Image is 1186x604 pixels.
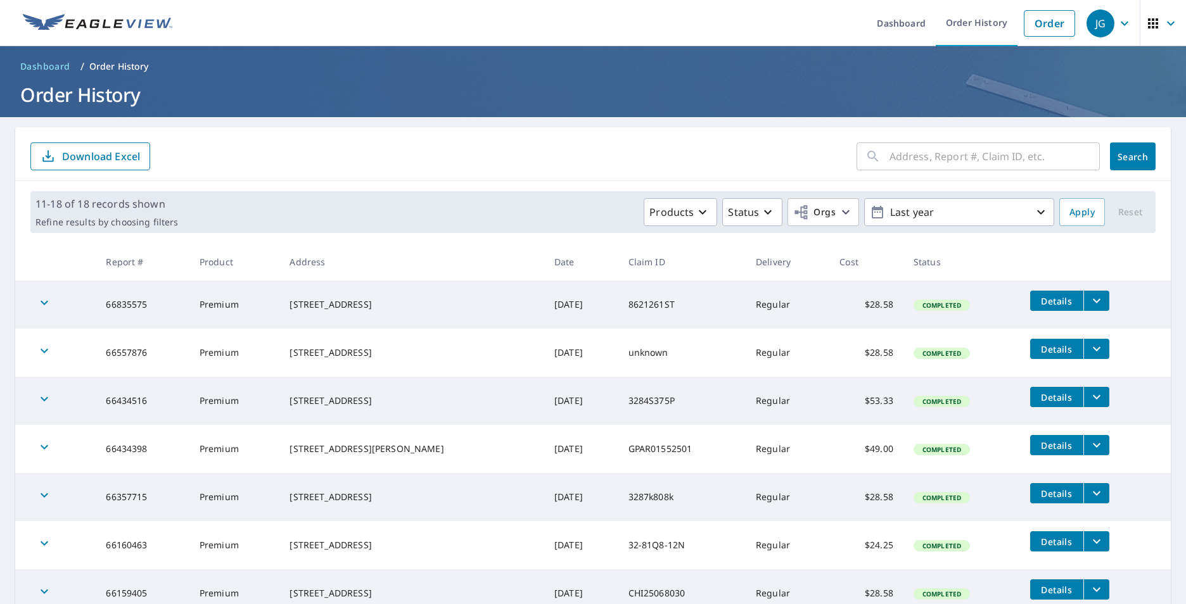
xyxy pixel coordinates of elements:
[189,377,280,425] td: Premium
[96,425,189,473] td: 66434398
[829,425,903,473] td: $49.00
[1083,531,1109,551] button: filesDropdownBtn-66160463
[35,196,178,211] p: 11-18 of 18 records shown
[915,349,969,358] span: Completed
[1038,343,1076,355] span: Details
[1030,387,1083,407] button: detailsBtn-66434516
[885,201,1033,223] p: Last year
[618,280,746,329] td: 8621261ST
[618,521,746,569] td: 32-81Q8-12N
[915,397,969,406] span: Completed
[23,14,172,33] img: EV Logo
[1083,579,1109,600] button: filesDropdownBtn-66159405
[618,329,746,377] td: unknown
[1087,9,1114,37] div: JG
[80,59,84,74] li: /
[544,377,618,425] td: [DATE]
[15,56,75,77] a: Dashboard
[189,280,280,329] td: Premium
[829,280,903,329] td: $28.58
[189,521,280,569] td: Premium
[96,377,189,425] td: 66434516
[544,280,618,329] td: [DATE]
[290,298,534,311] div: [STREET_ADDRESS]
[290,587,534,600] div: [STREET_ADDRESS]
[189,243,280,280] th: Product
[1038,488,1076,500] span: Details
[1030,291,1083,311] button: detailsBtn-66835575
[544,425,618,473] td: [DATE]
[544,521,618,569] td: [DATE]
[189,425,280,473] td: Premium
[829,521,903,569] td: $24.25
[1030,483,1083,503] button: detailsBtn-66357715
[903,243,1020,280] th: Status
[1038,391,1076,403] span: Details
[793,204,836,220] span: Orgs
[915,589,969,598] span: Completed
[544,473,618,521] td: [DATE]
[746,425,829,473] td: Regular
[96,329,189,377] td: 66557876
[1038,584,1076,596] span: Details
[746,521,829,569] td: Regular
[290,491,534,503] div: [STREET_ADDRESS]
[279,243,544,280] th: Address
[290,346,534,359] div: [STREET_ADDRESS]
[290,539,534,551] div: [STREET_ADDRESS]
[1083,291,1109,311] button: filesDropdownBtn-66835575
[746,377,829,425] td: Regular
[829,329,903,377] td: $28.58
[889,139,1100,174] input: Address, Report #, Claim ID, etc.
[35,217,178,228] p: Refine results by choosing filters
[30,142,150,170] button: Download Excel
[915,541,969,550] span: Completed
[1030,339,1083,359] button: detailsBtn-66557876
[89,60,149,73] p: Order History
[1083,387,1109,407] button: filesDropdownBtn-66434516
[728,204,759,220] p: Status
[829,473,903,521] td: $28.58
[1110,142,1156,170] button: Search
[1059,198,1105,226] button: Apply
[915,493,969,502] span: Completed
[1038,439,1076,451] span: Details
[618,473,746,521] td: 3287k808k
[290,394,534,407] div: [STREET_ADDRESS]
[722,198,782,226] button: Status
[746,243,829,280] th: Delivery
[1030,435,1083,455] button: detailsBtn-66434398
[915,445,969,454] span: Completed
[96,521,189,569] td: 66160463
[746,329,829,377] td: Regular
[96,243,189,280] th: Report #
[1024,10,1075,37] a: Order
[1120,151,1145,163] span: Search
[829,377,903,425] td: $53.33
[618,377,746,425] td: 3284S375P
[96,473,189,521] td: 66357715
[1030,579,1083,600] button: detailsBtn-66159405
[20,60,70,73] span: Dashboard
[1030,531,1083,551] button: detailsBtn-66160463
[829,243,903,280] th: Cost
[1083,435,1109,455] button: filesDropdownBtn-66434398
[15,56,1171,77] nav: breadcrumb
[189,329,280,377] td: Premium
[1038,295,1076,307] span: Details
[1069,204,1095,220] span: Apply
[644,198,717,226] button: Products
[62,149,140,163] p: Download Excel
[1083,339,1109,359] button: filesDropdownBtn-66557876
[618,243,746,280] th: Claim ID
[649,204,694,220] p: Products
[787,198,859,226] button: Orgs
[1083,483,1109,503] button: filesDropdownBtn-66357715
[746,473,829,521] td: Regular
[1038,536,1076,548] span: Details
[189,473,280,521] td: Premium
[544,329,618,377] td: [DATE]
[864,198,1054,226] button: Last year
[290,443,534,455] div: [STREET_ADDRESS][PERSON_NAME]
[96,280,189,329] td: 66835575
